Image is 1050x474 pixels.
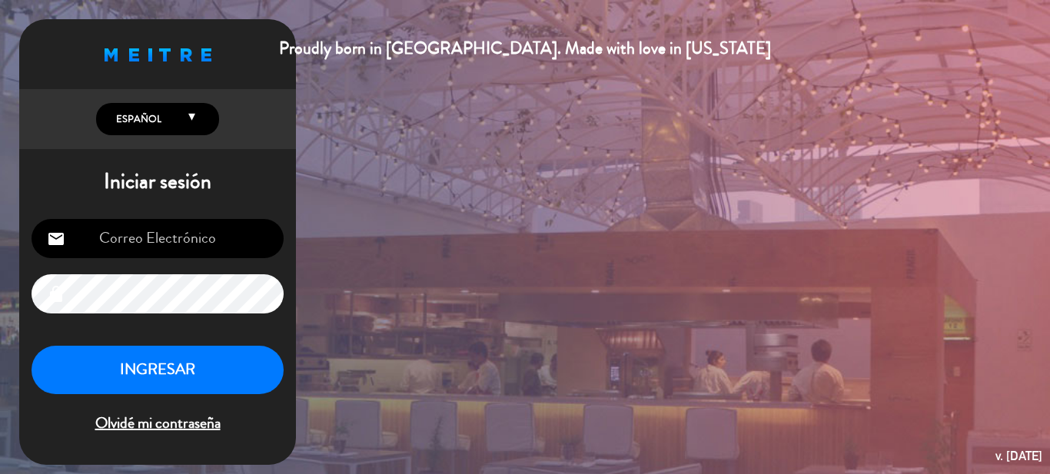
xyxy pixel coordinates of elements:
input: Correo Electrónico [32,219,284,258]
span: Español [112,111,161,127]
span: Olvidé mi contraseña [32,411,284,436]
button: INGRESAR [32,346,284,394]
h1: Iniciar sesión [19,169,296,195]
i: lock [47,285,65,303]
div: v. [DATE] [995,446,1042,466]
i: email [47,230,65,248]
